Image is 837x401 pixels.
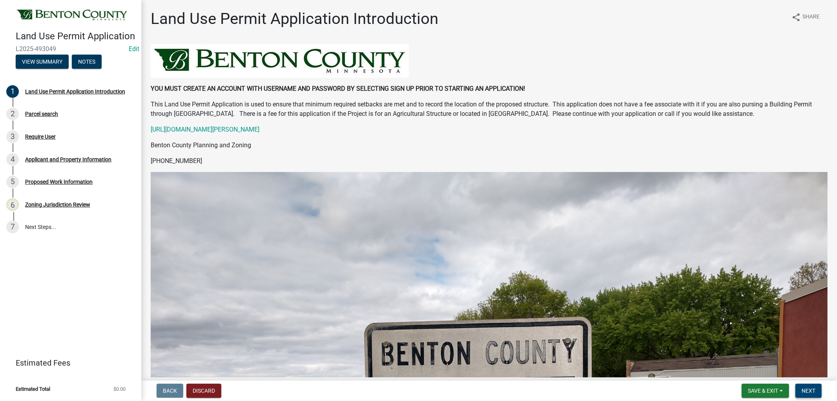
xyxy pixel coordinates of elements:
span: Estimated Total [16,386,50,392]
div: 5 [6,176,19,188]
div: Applicant and Property Information [25,157,111,162]
span: L2025-493049 [16,45,126,53]
p: Benton County Planning and Zoning [151,141,828,150]
div: 6 [6,198,19,211]
i: share [791,13,801,22]
button: Next [795,384,822,398]
div: Proposed Work Information [25,179,93,185]
span: Next [802,388,815,394]
p: This Land Use Permit Application is used to ensure that minimum required setbacks are met and to ... [151,100,828,119]
button: shareShare [785,9,826,25]
div: Zoning Jurisdiction Review [25,202,90,207]
strong: YOU MUST CREATE AN ACCOUNT WITH USERNAME AND PASSWORD BY SELECTING SIGN UP PRIOR TO STARTING AN A... [151,85,525,92]
button: View Summary [16,55,69,69]
div: 7 [6,221,19,233]
h1: Land Use Permit Application Introduction [151,9,438,28]
div: Parcel search [25,111,58,117]
span: Save & Exit [748,388,778,394]
span: $0.00 [113,386,126,392]
div: Land Use Permit Application Introduction [25,89,125,94]
span: Share [802,13,820,22]
p: [PHONE_NUMBER] [151,156,828,166]
a: Estimated Fees [6,355,129,371]
h4: Land Use Permit Application [16,31,135,42]
wm-modal-confirm: Summary [16,59,69,65]
button: Back [157,384,183,398]
a: Edit [129,45,139,53]
wm-modal-confirm: Notes [72,59,102,65]
button: Discard [186,384,221,398]
div: 1 [6,85,19,98]
button: Save & Exit [742,384,789,398]
img: Benton County, Minnesota [16,8,129,22]
div: Require User [25,134,56,139]
img: BENTON_HEADER_6a8b96a6-b3ba-419c-b71a-ca67a580911a.jfif [151,44,409,78]
wm-modal-confirm: Edit Application Number [129,45,139,53]
span: Back [163,388,177,394]
div: 4 [6,153,19,166]
button: Notes [72,55,102,69]
div: 2 [6,108,19,120]
div: 3 [6,130,19,143]
a: [URL][DOMAIN_NAME][PERSON_NAME] [151,126,259,133]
